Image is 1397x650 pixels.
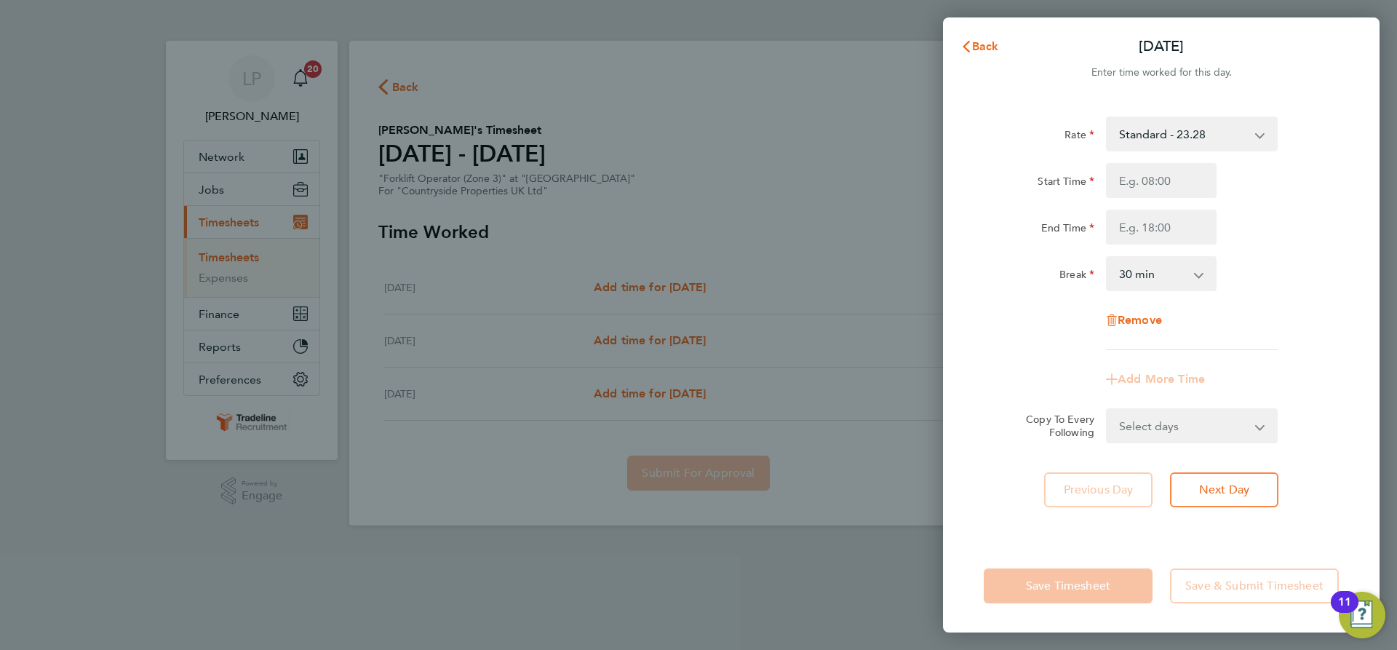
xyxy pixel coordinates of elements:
[1106,314,1162,326] button: Remove
[946,32,1014,61] button: Back
[1041,221,1094,239] label: End Time
[1064,128,1094,146] label: Rate
[1199,483,1249,497] span: Next Day
[1338,602,1351,621] div: 11
[1118,313,1162,327] span: Remove
[1170,472,1278,507] button: Next Day
[1014,413,1094,439] label: Copy To Every Following
[1038,175,1094,192] label: Start Time
[972,39,999,53] span: Back
[1059,268,1094,285] label: Break
[1339,592,1385,638] button: Open Resource Center, 11 new notifications
[943,64,1380,82] div: Enter time worked for this day.
[1106,163,1217,198] input: E.g. 08:00
[1106,210,1217,245] input: E.g. 18:00
[1139,36,1184,57] p: [DATE]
